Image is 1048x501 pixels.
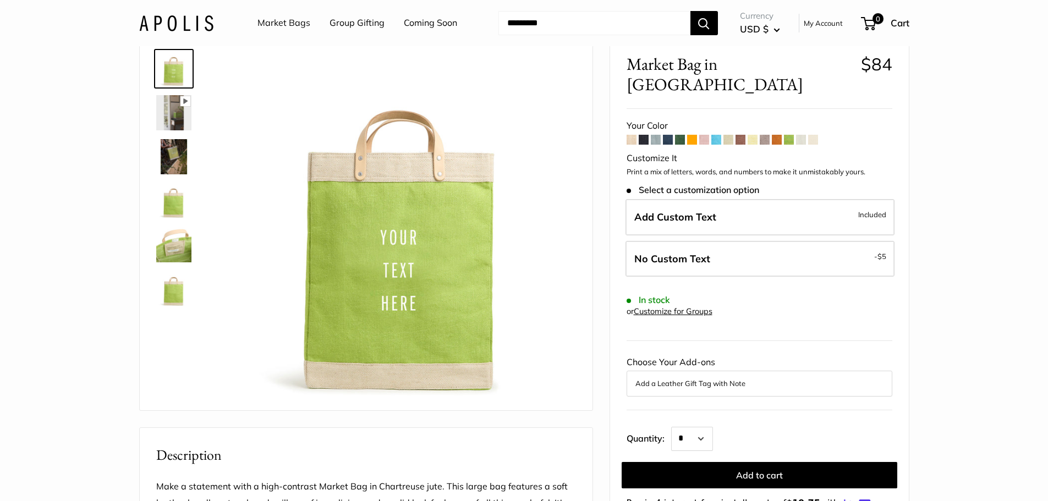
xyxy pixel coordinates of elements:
[330,15,385,31] a: Group Gifting
[257,15,310,31] a: Market Bags
[156,95,191,130] img: Market Bag in Chartreuse
[622,462,897,488] button: Add to cart
[861,53,892,75] span: $84
[627,118,892,134] div: Your Color
[862,14,909,32] a: 0 Cart
[154,49,194,89] a: Market Bag in Chartreuse
[634,252,710,265] span: No Custom Text
[740,23,769,35] span: USD $
[156,183,191,218] img: Market Bag in Chartreuse
[498,11,690,35] input: Search...
[874,250,886,263] span: -
[156,271,191,306] img: Market Bag in Chartreuse
[228,51,576,399] img: Market Bag in Chartreuse
[627,150,892,167] div: Customize It
[627,423,671,451] label: Quantity:
[634,306,712,316] a: Customize for Groups
[627,354,892,396] div: Choose Your Add-ons
[858,208,886,221] span: Included
[627,167,892,178] p: Print a mix of letters, words, and numbers to make it unmistakably yours.
[804,16,843,30] a: My Account
[627,304,712,319] div: or
[154,225,194,265] a: Market Bag in Chartreuse
[627,295,670,305] span: In stock
[872,13,883,24] span: 0
[156,227,191,262] img: Market Bag in Chartreuse
[627,185,759,195] span: Select a customization option
[154,93,194,133] a: Market Bag in Chartreuse
[740,20,780,38] button: USD $
[154,181,194,221] a: Market Bag in Chartreuse
[154,137,194,177] a: Market Bag in Chartreuse
[690,11,718,35] button: Search
[740,8,780,24] span: Currency
[634,211,716,223] span: Add Custom Text
[156,444,576,466] h2: Description
[877,252,886,261] span: $5
[156,51,191,86] img: Market Bag in Chartreuse
[156,139,191,174] img: Market Bag in Chartreuse
[625,241,895,277] label: Leave Blank
[139,15,213,31] img: Apolis
[625,199,895,235] label: Add Custom Text
[404,15,457,31] a: Coming Soon
[154,269,194,309] a: Market Bag in Chartreuse
[635,377,884,390] button: Add a Leather Gift Tag with Note
[627,54,853,95] span: Market Bag in [GEOGRAPHIC_DATA]
[891,17,909,29] span: Cart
